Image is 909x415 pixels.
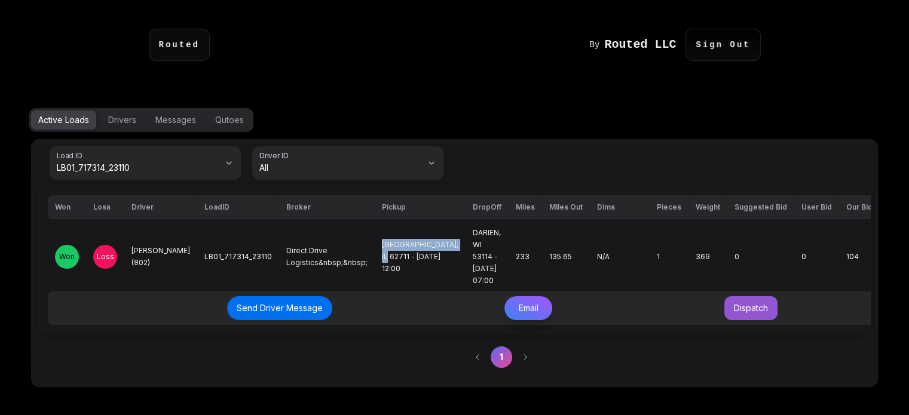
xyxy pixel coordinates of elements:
[590,195,650,219] th: Dims
[108,114,136,126] div: Drivers
[259,162,422,174] span: All
[204,252,272,261] span: LB01_717314_23110
[685,29,760,61] p: Sign Out
[516,252,530,261] span: 233
[650,195,688,219] th: Pieces
[48,195,86,219] th: Won
[131,246,190,267] span: [PERSON_NAME] (802)
[375,195,466,219] th: Pickup
[597,252,610,261] span: N/A
[252,146,443,180] button: Driver IDAll
[279,195,375,219] th: Broker
[461,340,865,374] nav: pagination navigation
[29,108,253,132] div: Options
[59,252,75,262] span: Won
[801,252,806,261] span: 0
[466,195,509,219] th: DropOff
[155,114,196,126] div: Messages
[124,195,197,219] th: Driver
[604,39,676,51] h1: Routed LLC
[549,252,572,261] span: 135.65
[696,252,710,261] span: 369
[197,195,279,219] th: LoadID
[382,240,458,273] span: [GEOGRAPHIC_DATA], IL 62711 - [DATE] 12:00
[724,296,778,320] button: Dispatch
[542,195,590,219] th: Miles Out
[794,195,839,219] th: User Bid
[97,252,114,262] span: Loss
[688,195,727,219] th: Weight
[727,195,794,219] th: Suggested Bid
[57,150,86,161] label: Load ID
[589,39,685,51] a: By Routed LLC
[86,195,124,219] th: Loss
[50,146,241,180] button: Load IDLB01_717314_23110
[286,246,368,267] span: Direct Drive Logistics&nbsp;&nbsp;
[227,296,332,320] button: Send Driver Message
[696,39,750,51] code: Sign Out
[657,252,660,261] span: 1
[846,252,859,261] span: 104
[159,39,200,51] code: Routed
[509,195,542,219] th: Miles
[839,195,880,219] th: Our Bid
[473,228,501,285] span: DARIEN, WI 53114 - [DATE] 07:00
[38,114,89,126] div: Active Loads
[57,162,219,174] span: LB01_717314_23110
[734,252,739,261] span: 0
[215,114,244,126] div: Qutoes
[504,296,552,320] button: Email
[491,346,512,368] button: 1
[29,108,880,132] div: Options
[259,150,292,161] label: Driver ID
